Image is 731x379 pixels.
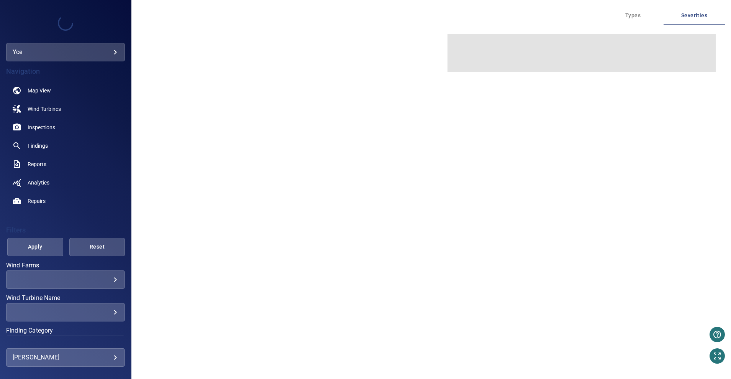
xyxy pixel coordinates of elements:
[7,238,63,256] button: Apply
[69,238,125,256] button: Reset
[6,226,125,234] h4: Filters
[6,328,125,334] label: Finding Category
[6,137,125,155] a: findings noActive
[28,197,46,205] span: Repairs
[6,43,125,61] div: yce
[13,46,118,58] div: yce
[6,155,125,173] a: reports noActive
[6,270,125,289] div: Wind Farms
[13,351,118,364] div: [PERSON_NAME]
[6,192,125,210] a: repairs noActive
[6,303,125,321] div: Wind Turbine Name
[6,81,125,100] a: map noActive
[6,336,125,354] div: Finding Category
[6,173,125,192] a: analytics noActive
[28,179,49,186] span: Analytics
[79,242,116,252] span: Reset
[28,105,61,113] span: Wind Turbines
[28,142,48,150] span: Findings
[6,68,125,75] h4: Navigation
[28,124,55,131] span: Inspections
[668,11,720,20] span: Severities
[28,160,46,168] span: Reports
[6,118,125,137] a: inspections noActive
[6,100,125,118] a: windturbines noActive
[607,11,659,20] span: Types
[6,262,125,269] label: Wind Farms
[28,87,51,94] span: Map View
[17,242,54,252] span: Apply
[6,295,125,301] label: Wind Turbine Name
